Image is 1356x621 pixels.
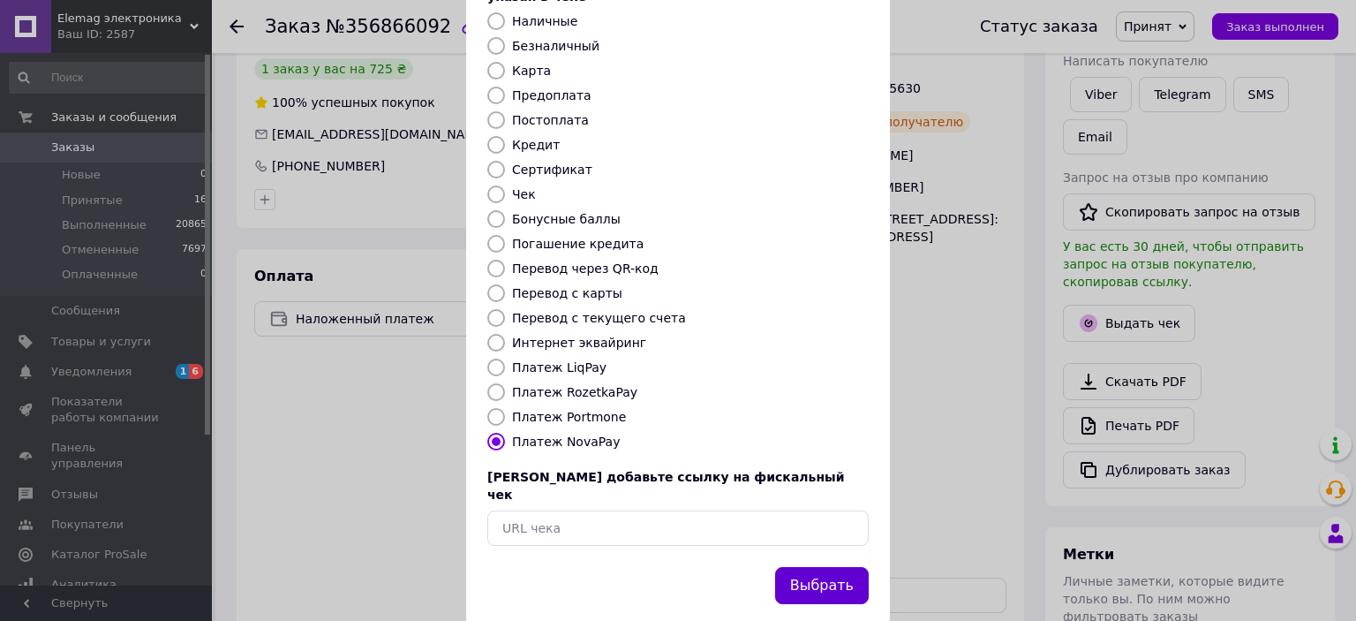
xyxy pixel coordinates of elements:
[487,511,869,546] input: URL чека
[512,212,621,226] label: Бонусные баллы
[512,311,686,325] label: Перевод с текущего счета
[512,385,637,399] label: Платеж RozetkaPay
[512,39,599,53] label: Безналичный
[512,435,620,449] label: Платеж NovaPay
[512,64,551,78] label: Карта
[512,286,622,300] label: Перевод с карты
[775,567,869,605] button: Выбрать
[512,163,592,177] label: Сертификат
[512,113,589,127] label: Постоплата
[512,410,626,424] label: Платеж Portmone
[512,237,644,251] label: Погашение кредита
[512,336,646,350] label: Интернет эквайринг
[487,470,845,502] span: [PERSON_NAME] добавьте ссылку на фискальный чек
[512,88,591,102] label: Предоплата
[512,14,577,28] label: Наличные
[512,138,560,152] label: Кредит
[512,261,659,276] label: Перевод через QR-код
[512,187,536,201] label: Чек
[512,360,606,375] label: Платеж LiqPay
